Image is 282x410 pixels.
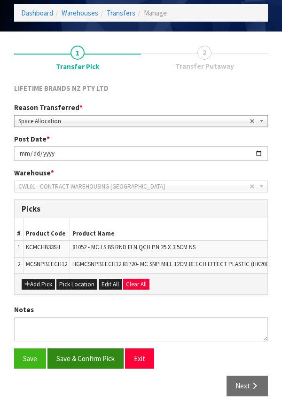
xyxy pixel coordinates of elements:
[22,279,55,290] button: Add Pick
[17,260,20,268] span: 2
[125,348,154,369] button: Exit
[26,260,67,268] span: MCSNPBEECH12
[107,8,135,17] a: Transfers
[14,305,34,315] label: Notes
[14,84,109,93] span: LIFETIME BRANDS NZ PTY LTD
[14,76,268,403] span: Transfer Pick
[14,348,46,369] button: Save
[21,8,53,17] a: Dashboard
[56,279,97,290] button: Pick Location
[14,134,50,144] label: Post Date
[18,116,250,127] span: Space Allocation
[47,348,124,369] button: Save & Confirm Pick
[227,376,268,396] button: Next
[70,46,85,60] span: 1
[14,102,83,112] label: Reason Transferred
[23,218,70,240] th: Product Code
[14,168,54,178] label: Warehouse
[99,279,122,290] button: Edit All
[62,8,98,17] a: Warehouses
[17,243,20,251] span: 1
[72,243,196,251] span: 81052 - MC LS BS RND FLN QCH PN 25 X 3.5CM NS
[144,8,167,17] span: Manage
[197,46,211,60] span: 2
[18,181,250,192] span: CWL01 - CONTRACT WAREHOUSING [GEOGRAPHIC_DATA]
[72,260,273,268] span: HGMCSNPBEECH12 81720- MC SNP MILL 12CM BEECH EFFECT PLASTIC (HK2007)
[15,218,23,240] th: #
[22,205,260,213] h3: Picks
[123,279,149,290] button: Clear All
[56,62,99,71] span: Transfer Pick
[175,61,234,71] span: Transfer Putaway
[70,218,276,240] th: Product Name
[14,146,268,161] input: Post Date
[26,243,60,251] span: KCMCHB33SH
